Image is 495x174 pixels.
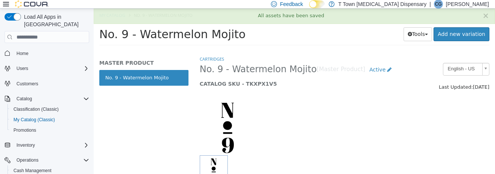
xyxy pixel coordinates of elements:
[16,81,38,87] span: Customers
[389,3,395,11] button: ×
[272,54,302,68] a: Active
[13,64,89,73] span: Users
[7,115,92,125] button: My Catalog (Classic)
[13,141,89,150] span: Inventory
[16,65,28,71] span: Users
[340,19,396,33] a: Add new variation
[10,105,89,114] span: Classification (Classic)
[1,48,92,58] button: Home
[106,48,130,53] a: Cartridges
[13,94,35,103] button: Catalog
[13,127,36,133] span: Promotions
[280,0,303,8] span: Feedback
[16,96,32,102] span: Catalog
[13,64,31,73] button: Users
[13,94,89,103] span: Catalog
[13,141,38,150] button: Inventory
[379,76,396,81] span: [DATE]
[21,13,89,28] span: Load All Apps in [GEOGRAPHIC_DATA]
[7,104,92,115] button: Classification (Classic)
[7,125,92,135] button: Promotions
[349,54,396,67] a: English - US
[1,78,92,89] button: Customers
[106,91,162,147] img: 150
[345,76,379,81] span: Last Updated:
[13,117,55,123] span: My Catalog (Classic)
[6,51,95,58] h5: MASTER PRODUCT
[223,58,272,64] small: [Master Product]
[10,126,39,135] a: Promotions
[310,19,339,33] button: Tools
[13,49,31,58] a: Home
[6,19,152,32] span: No. 9 - Watermelon Mojito
[276,58,292,64] span: Active
[13,79,41,88] a: Customers
[1,140,92,150] button: Inventory
[309,8,310,9] span: Dark Mode
[16,142,35,148] span: Inventory
[13,79,89,88] span: Customers
[1,63,92,74] button: Users
[10,126,89,135] span: Promotions
[16,157,39,163] span: Operations
[350,55,386,66] span: English - US
[13,106,59,112] span: Classification (Classic)
[106,72,320,79] h5: CATALOG SKU - TKXPX1V5
[15,0,49,8] img: Cova
[106,55,223,67] span: No. 9 - Watermelon Mojito
[13,156,89,165] span: Operations
[6,61,95,77] a: No. 9 - Watermelon Mojito
[10,115,89,124] span: My Catalog (Classic)
[1,94,92,104] button: Catalog
[13,48,89,58] span: Home
[13,156,42,165] button: Operations
[10,115,58,124] a: My Catalog (Classic)
[309,0,325,8] input: Dark Mode
[10,105,62,114] a: Classification (Classic)
[1,155,92,165] button: Operations
[16,51,28,57] span: Home
[13,168,51,174] span: Cash Management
